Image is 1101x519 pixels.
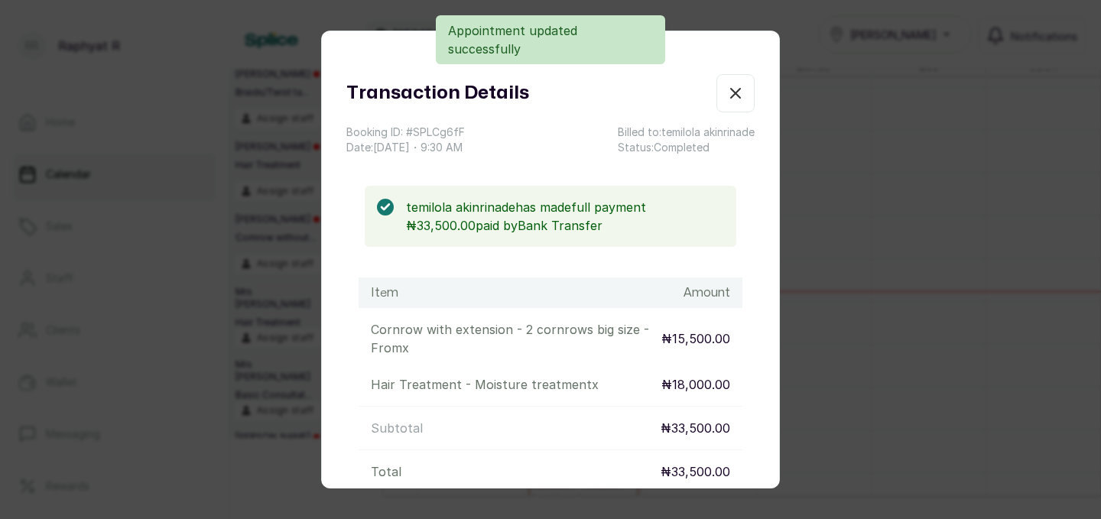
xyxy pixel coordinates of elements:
[371,320,661,357] p: Cornrow with extension - 2 cornrows big size - From x
[684,284,730,302] h1: Amount
[448,21,653,58] p: Appointment updated successfully
[661,375,730,394] p: ₦18,000.00
[406,198,724,216] p: temilola akinrinade has made full payment
[406,216,724,235] p: ₦33,500.00 paid by Bank Transfer
[346,79,529,107] h1: Transaction Details
[618,140,755,155] p: Status: Completed
[661,419,730,437] p: ₦33,500.00
[371,419,423,437] p: Subtotal
[371,462,401,481] p: Total
[618,125,755,140] p: Billed to: temilola akinrinade
[346,125,465,140] p: Booking ID: # SPLCg6fF
[661,329,730,348] p: ₦15,500.00
[371,375,599,394] p: Hair Treatment - Moisture treatment x
[371,284,398,302] h1: Item
[346,140,465,155] p: Date: [DATE] ・ 9:30 AM
[661,462,730,481] p: ₦33,500.00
